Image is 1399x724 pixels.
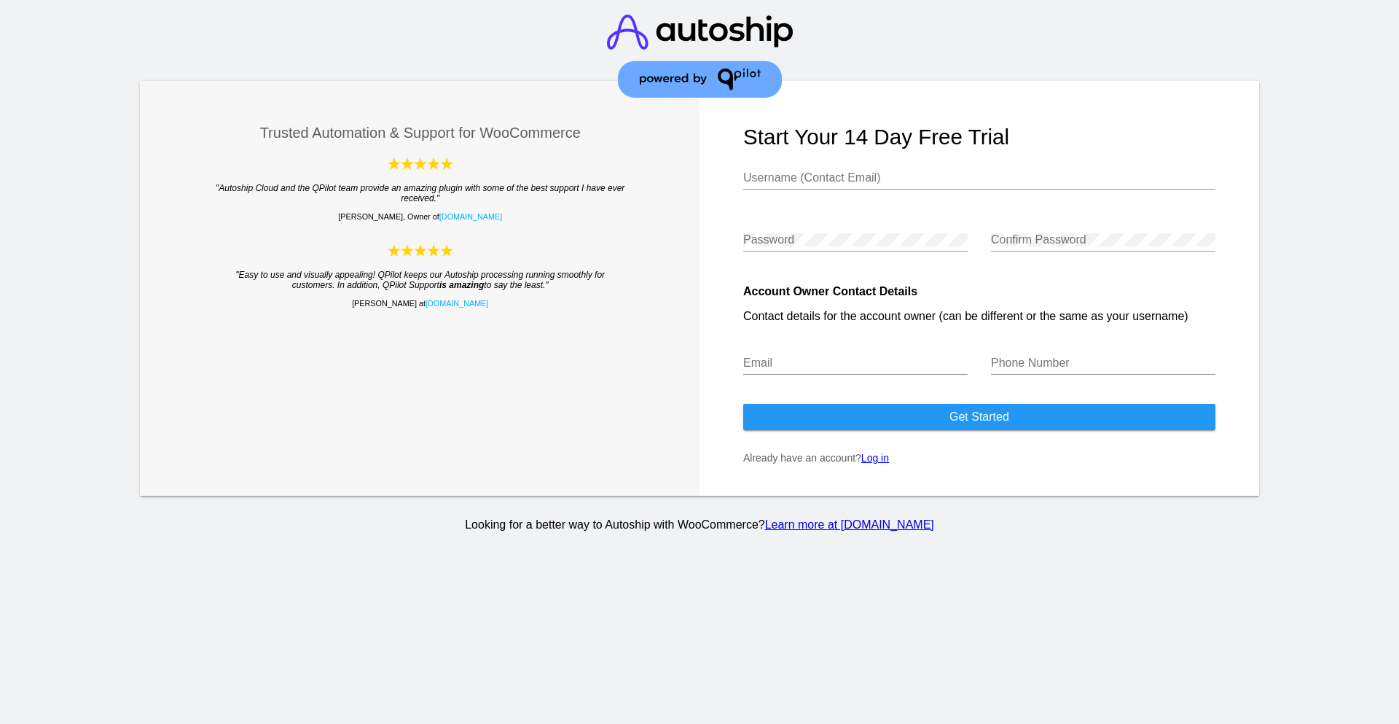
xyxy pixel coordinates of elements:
blockquote: "Easy to use and visually appealing! QPilot keeps our Autoship processing running smoothly for cu... [213,270,627,290]
h3: Trusted Automation & Support for WooCommerce [184,125,657,141]
span: Get started [949,410,1009,423]
button: Get started [743,404,1215,430]
p: Looking for a better way to Autoship with WooCommerce? [138,518,1262,532]
input: Username (Contact Email) [743,171,1215,184]
blockquote: "Autoship Cloud and the QPilot team provide an amazing plugin with some of the best support I hav... [213,183,627,203]
strong: is amazing [439,280,484,290]
img: Autoship Cloud powered by QPilot [388,156,453,171]
p: Contact details for the account owner (can be different or the same as your username) [743,310,1215,323]
a: Log in [861,452,889,464]
a: Learn more at [DOMAIN_NAME] [765,518,934,531]
h1: Start your 14 day free trial [743,125,1215,149]
a: [DOMAIN_NAME] [439,212,502,221]
img: Autoship Cloud powered by QPilot [388,243,453,258]
p: Already have an account? [743,452,1215,464]
a: [DOMAIN_NAME] [426,299,488,308]
input: Email [743,357,968,370]
strong: Account Owner Contact Details [743,285,917,297]
p: [PERSON_NAME], Owner of [184,212,657,221]
input: Phone Number [991,357,1215,370]
p: [PERSON_NAME] at [184,299,657,308]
